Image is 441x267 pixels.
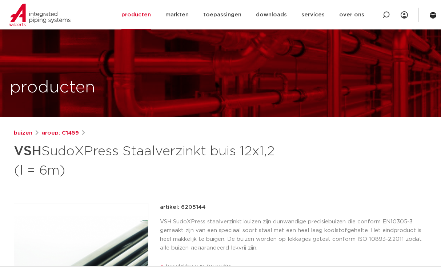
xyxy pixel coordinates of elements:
[14,129,32,138] a: buizen
[160,203,205,212] p: artikel: 6205144
[41,129,79,138] a: groep: C1459
[14,140,287,180] h1: SudoXPress Staalverzinkt buis 12x1,2 (l = 6m)
[14,145,41,158] strong: VSH
[160,218,428,252] p: VSH SudoXPress staalverzinkt buizen zijn dunwandige precisiebuizen die conform EN10305-3 gemaakt ...
[10,76,95,99] h1: producten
